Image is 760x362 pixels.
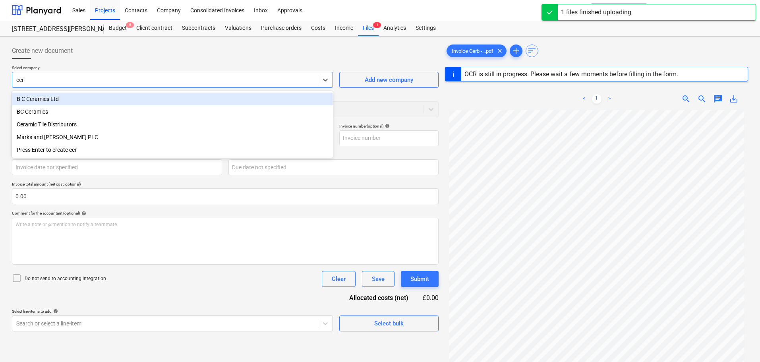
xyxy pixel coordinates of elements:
[228,159,439,175] input: Due date not specified
[12,182,439,188] p: Invoice total amount (net cost, optional)
[12,309,333,314] div: Select line-items to add
[681,94,691,104] span: zoom_in
[332,274,346,284] div: Clear
[177,20,220,36] a: Subcontracts
[720,324,760,362] iframe: Chat Widget
[447,45,507,57] div: Invoice Cerb -...pdf
[379,20,411,36] a: Analytics
[330,20,358,36] a: Income
[12,46,73,56] span: Create new document
[12,93,333,105] div: B C Ceramics Ltd
[411,20,441,36] a: Settings
[12,211,439,216] div: Comment for the accountant (optional)
[80,211,86,216] span: help
[401,271,439,287] button: Submit
[12,105,333,118] div: BC Ceramics
[561,8,631,17] div: 1 files finished uploading
[527,46,537,56] span: sort
[362,271,395,287] button: Save
[104,20,132,36] div: Budget
[605,94,614,104] a: Next page
[12,118,333,131] div: Ceramic Tile Distributors
[729,94,739,104] span: save_alt
[12,143,333,156] div: Press Enter to create cer
[12,188,439,204] input: Invoice total amount (net cost, optional)
[12,65,333,72] p: Select company
[12,131,333,143] div: Marks and Spencer PLC
[220,20,256,36] a: Valuations
[12,131,333,143] div: Marks and [PERSON_NAME] PLC
[365,75,413,85] div: Add new company
[132,20,177,36] a: Client contract
[421,293,439,302] div: £0.00
[228,153,439,158] div: Due date
[495,46,505,56] span: clear
[358,20,379,36] a: Files1
[374,318,404,329] div: Select bulk
[579,94,589,104] a: Previous page
[697,94,707,104] span: zoom_out
[713,94,723,104] span: chat
[447,48,498,54] span: Invoice Cerb -...pdf
[464,70,678,78] div: OCR is still in progress. Please wait a few moments before filling in the form.
[52,309,58,314] span: help
[12,159,222,175] input: Invoice date not specified
[256,20,306,36] a: Purchase orders
[126,22,134,28] span: 5
[410,274,429,284] div: Submit
[358,20,379,36] div: Files
[373,22,381,28] span: 1
[339,316,439,331] button: Select bulk
[12,25,95,33] div: [STREET_ADDRESS][PERSON_NAME]
[372,274,385,284] div: Save
[25,275,106,282] p: Do not send to accounting integration
[306,20,330,36] a: Costs
[383,124,390,128] span: help
[592,94,601,104] a: Page 1 is your current page
[322,271,356,287] button: Clear
[335,293,421,302] div: Allocated costs (net)
[339,72,439,88] button: Add new company
[104,20,132,36] a: Budget5
[511,46,521,56] span: add
[339,130,439,146] input: Invoice number
[339,124,439,129] div: Invoice number (optional)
